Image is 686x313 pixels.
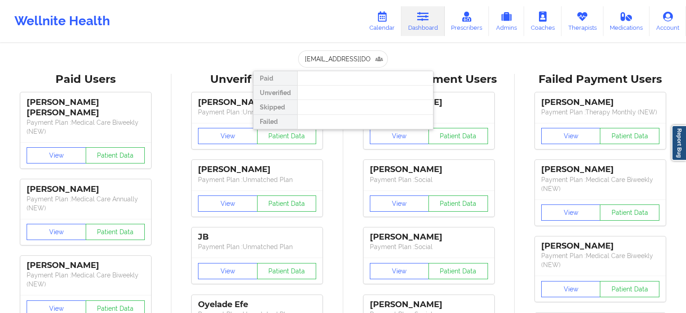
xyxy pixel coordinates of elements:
[27,118,145,136] p: Payment Plan : Medical Care Biweekly (NEW)
[524,6,562,36] a: Coaches
[27,97,145,118] div: [PERSON_NAME] [PERSON_NAME]
[649,6,686,36] a: Account
[401,6,445,36] a: Dashboard
[257,128,317,144] button: Patient Data
[489,6,524,36] a: Admins
[370,164,488,175] div: [PERSON_NAME]
[198,128,258,144] button: View
[370,299,488,310] div: [PERSON_NAME]
[428,128,488,144] button: Patient Data
[370,232,488,242] div: [PERSON_NAME]
[257,195,317,212] button: Patient Data
[541,108,659,117] p: Payment Plan : Therapy Monthly (NEW)
[370,263,429,279] button: View
[253,86,297,100] div: Unverified
[541,128,601,144] button: View
[27,224,86,240] button: View
[445,6,489,36] a: Prescribers
[370,128,429,144] button: View
[27,184,145,195] div: [PERSON_NAME]
[86,224,145,240] button: Patient Data
[428,263,488,279] button: Patient Data
[603,6,650,36] a: Medications
[198,108,316,117] p: Payment Plan : Unmatched Plan
[198,263,258,279] button: View
[178,73,336,86] div: Unverified Users
[370,242,488,251] p: Payment Plan : Social
[541,241,659,251] div: [PERSON_NAME]
[541,164,659,175] div: [PERSON_NAME]
[198,299,316,310] div: Oyelade Efe
[541,281,601,297] button: View
[370,175,488,184] p: Payment Plan : Social
[253,71,297,86] div: Paid
[27,260,145,271] div: [PERSON_NAME]
[600,204,659,221] button: Patient Data
[370,195,429,212] button: View
[198,164,316,175] div: [PERSON_NAME]
[562,6,603,36] a: Therapists
[541,175,659,193] p: Payment Plan : Medical Care Biweekly (NEW)
[198,175,316,184] p: Payment Plan : Unmatched Plan
[541,251,659,269] p: Payment Plan : Medical Care Biweekly (NEW)
[428,195,488,212] button: Patient Data
[198,232,316,242] div: JB
[600,128,659,144] button: Patient Data
[198,195,258,212] button: View
[27,147,86,163] button: View
[198,97,316,108] div: [PERSON_NAME]
[253,100,297,114] div: Skipped
[541,204,601,221] button: View
[27,271,145,289] p: Payment Plan : Medical Care Biweekly (NEW)
[600,281,659,297] button: Patient Data
[86,147,145,163] button: Patient Data
[253,115,297,129] div: Failed
[541,97,659,108] div: [PERSON_NAME]
[521,73,680,86] div: Failed Payment Users
[672,125,686,161] a: Report Bug
[6,73,165,86] div: Paid Users
[198,242,316,251] p: Payment Plan : Unmatched Plan
[363,6,401,36] a: Calendar
[27,195,145,213] p: Payment Plan : Medical Care Annually (NEW)
[257,263,317,279] button: Patient Data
